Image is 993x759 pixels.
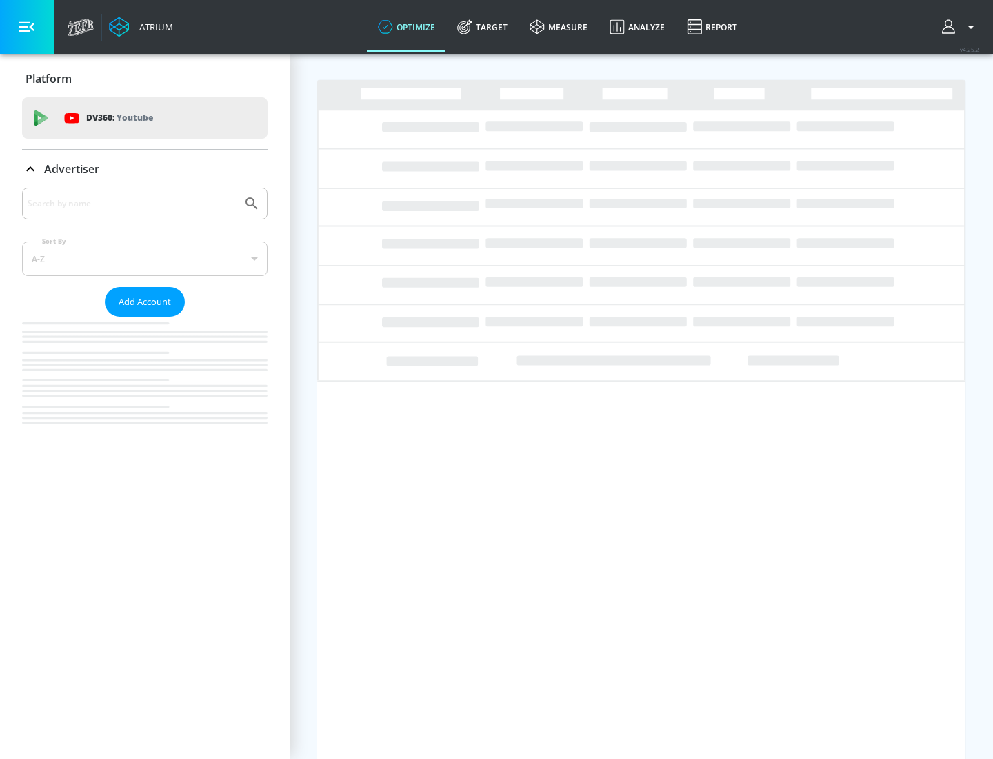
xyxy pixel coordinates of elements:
p: DV360: [86,110,153,126]
a: measure [519,2,599,52]
label: Sort By [39,237,69,246]
div: Platform [22,59,268,98]
div: Advertiser [22,150,268,188]
span: Add Account [119,294,171,310]
input: Search by name [28,195,237,213]
div: DV360: Youtube [22,97,268,139]
div: A-Z [22,241,268,276]
a: Analyze [599,2,676,52]
p: Advertiser [44,161,99,177]
div: Advertiser [22,188,268,451]
a: Report [676,2,748,52]
a: Atrium [109,17,173,37]
span: v 4.25.2 [960,46,979,53]
nav: list of Advertiser [22,317,268,451]
p: Platform [26,71,72,86]
p: Youtube [117,110,153,125]
button: Add Account [105,287,185,317]
div: Atrium [134,21,173,33]
a: Target [446,2,519,52]
a: optimize [367,2,446,52]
